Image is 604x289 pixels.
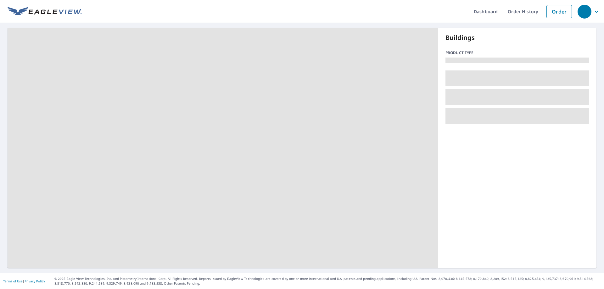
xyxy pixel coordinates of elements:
a: Terms of Use [3,279,23,283]
p: © 2025 Eagle View Technologies, Inc. and Pictometry International Corp. All Rights Reserved. Repo... [54,276,601,286]
p: Buildings [445,33,589,42]
img: EV Logo [8,7,82,16]
a: Order [546,5,572,18]
p: | [3,279,45,283]
a: Privacy Policy [25,279,45,283]
p: Product type [445,50,589,56]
